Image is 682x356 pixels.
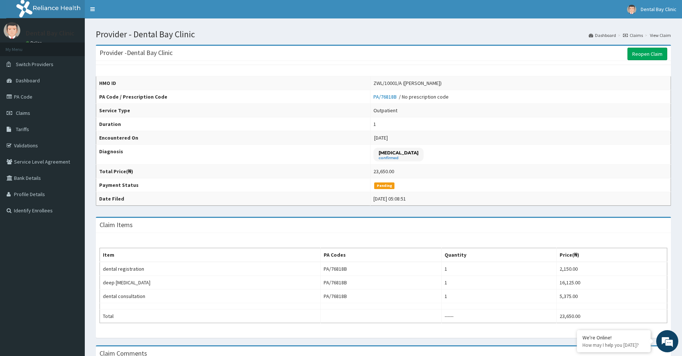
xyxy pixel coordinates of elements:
th: Item [100,248,321,262]
span: Pending [374,182,394,189]
td: dental consultation [100,290,321,303]
td: 5,375.00 [557,290,667,303]
th: HMO ID [96,76,370,90]
small: confirmed [379,156,418,160]
h3: Claim Items [100,222,133,228]
div: [DATE] 05:08:51 [373,195,406,202]
th: Diagnosis [96,145,370,165]
td: Total [100,309,321,323]
p: How may I help you today? [582,342,645,348]
th: Price(₦) [557,248,667,262]
th: Duration [96,117,370,131]
td: 23,650.00 [557,309,667,323]
p: Dental Bay Clinic [26,30,74,37]
a: View Claim [650,32,671,38]
th: Date Filed [96,192,370,206]
th: Total Price(₦) [96,165,370,178]
span: Switch Providers [16,61,53,68]
img: User Image [627,5,636,14]
th: Payment Status [96,178,370,192]
th: Quantity [442,248,557,262]
span: Tariffs [16,126,29,133]
p: [MEDICAL_DATA] [379,150,418,156]
a: Claims [623,32,643,38]
td: PA/76818B [321,290,442,303]
a: Online [26,40,44,45]
td: 1 [442,262,557,276]
td: 2,150.00 [557,262,667,276]
th: PA Codes [321,248,442,262]
div: / No prescription code [373,93,449,100]
h3: Provider - Dental Bay Clinic [100,49,173,56]
div: ZWL/10001/A ([PERSON_NAME]) [373,79,442,87]
td: PA/76818B [321,276,442,290]
td: ------ [442,309,557,323]
div: We're Online! [582,334,645,341]
th: PA Code / Prescription Code [96,90,370,104]
a: Dashboard [589,32,616,38]
td: 1 [442,276,557,290]
a: Reopen Claim [627,48,667,60]
th: Service Type [96,104,370,117]
span: Dental Bay Clinic [641,6,676,13]
td: PA/76818B [321,262,442,276]
td: deep [MEDICAL_DATA] [100,276,321,290]
td: 16,125.00 [557,276,667,290]
span: Dashboard [16,77,40,84]
div: 23,650.00 [373,168,394,175]
td: 1 [442,290,557,303]
div: 1 [373,120,376,128]
span: Claims [16,110,30,116]
img: User Image [4,22,20,39]
td: dental registration [100,262,321,276]
div: Outpatient [373,107,397,114]
a: PA/76818B [373,93,399,100]
span: [DATE] [374,134,388,141]
h1: Provider - Dental Bay Clinic [96,30,671,39]
th: Encountered On [96,131,370,145]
